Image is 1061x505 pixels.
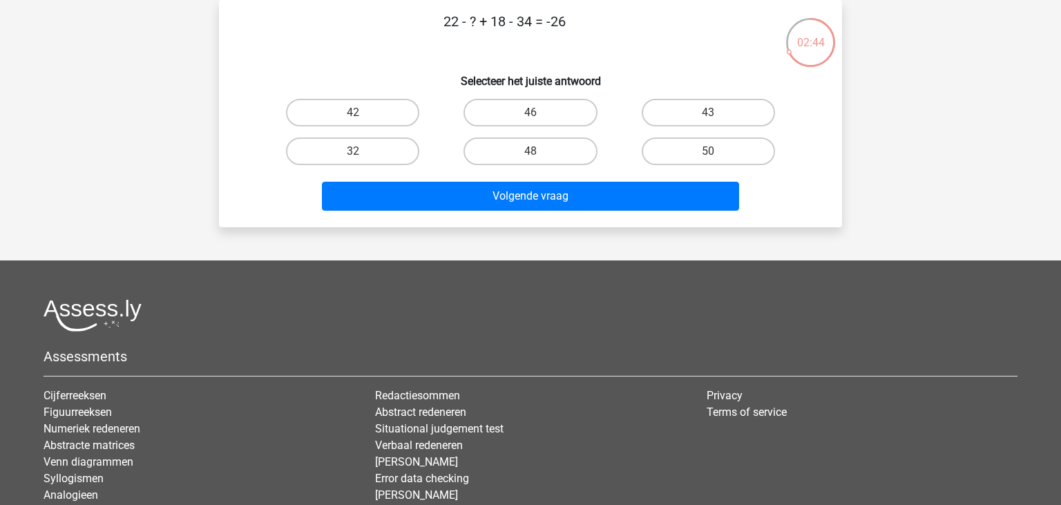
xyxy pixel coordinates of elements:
[375,488,458,502] a: [PERSON_NAME]
[375,439,463,452] a: Verbaal redeneren
[642,99,775,126] label: 43
[375,472,469,485] a: Error data checking
[44,455,133,468] a: Venn diagrammen
[463,137,597,165] label: 48
[44,406,112,419] a: Figuurreeksen
[241,11,768,53] p: 22 - ? + 18 - 34 = -26
[707,389,743,402] a: Privacy
[44,348,1017,365] h5: Assessments
[286,137,419,165] label: 32
[375,422,504,435] a: Situational judgement test
[322,182,740,211] button: Volgende vraag
[44,422,140,435] a: Numeriek redeneren
[375,389,460,402] a: Redactiesommen
[241,64,820,88] h6: Selecteer het juiste antwoord
[44,472,104,485] a: Syllogismen
[785,17,837,51] div: 02:44
[375,455,458,468] a: [PERSON_NAME]
[44,299,142,332] img: Assessly logo
[463,99,597,126] label: 46
[707,406,787,419] a: Terms of service
[44,389,106,402] a: Cijferreeksen
[44,488,98,502] a: Analogieen
[286,99,419,126] label: 42
[642,137,775,165] label: 50
[375,406,466,419] a: Abstract redeneren
[44,439,135,452] a: Abstracte matrices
